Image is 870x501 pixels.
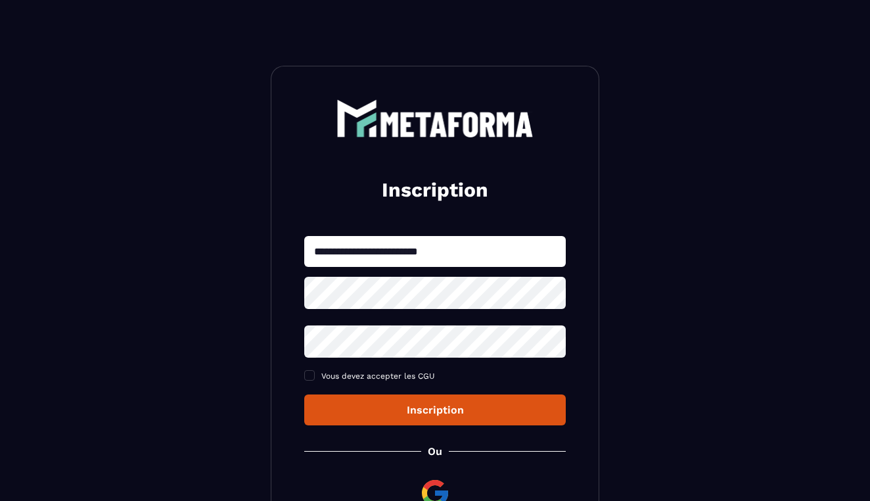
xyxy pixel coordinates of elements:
[320,177,550,203] h2: Inscription
[304,99,566,137] a: logo
[428,445,442,458] p: Ou
[321,371,435,381] span: Vous devez accepter les CGU
[304,394,566,425] button: Inscription
[336,99,534,137] img: logo
[315,404,555,416] div: Inscription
